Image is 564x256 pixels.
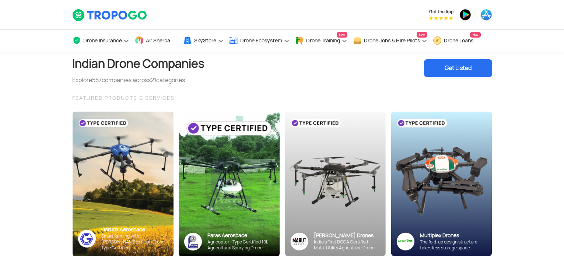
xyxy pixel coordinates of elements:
[429,16,453,20] img: App Raking
[470,32,481,38] span: New
[306,38,340,43] span: Drone Training
[433,30,481,52] a: Drone LoansNew
[78,230,96,248] img: ic_garuda_sky.png
[444,38,473,43] span: Drone Loans
[72,30,129,52] a: Drone Insurance
[184,233,202,250] img: paras-logo-banner.png
[146,38,170,43] span: Air Sherpa
[353,30,427,52] a: Drone Jobs & Hire PilotsNew
[72,76,204,85] div: Explore companies across categories
[101,233,168,251] div: Smart farming with [PERSON_NAME]’s Kisan Drone - Type Certified
[229,30,290,52] a: Drone Ecosystem
[92,76,102,84] span: 557
[337,32,347,38] span: New
[480,9,492,21] img: ic_appstore.png
[151,76,156,84] span: 21
[417,32,427,38] span: New
[72,52,204,76] h1: Indian Drone Companies
[364,38,420,43] span: Drone Jobs & Hire Pilots
[207,232,274,239] div: Paras Aerospace
[72,9,148,21] img: TropoGo Logo
[101,226,168,233] div: Garuda Aerospace
[285,112,386,256] img: bg_marut_sky.png
[396,232,414,250] img: ic_multiplex_sky.png
[429,9,453,15] span: Get the App
[420,232,486,239] div: Multiplex Drones
[424,59,492,77] div: Get Listed
[295,30,347,52] a: Drone TrainingNew
[135,30,178,52] a: Air Sherpa
[240,38,282,43] span: Drone Ecosystem
[83,38,122,43] span: Drone Insurance
[420,239,486,251] div: The fold-up design structure takes less storage space
[72,94,492,102] div: FEATURED PRODUCTS & SERVICES
[183,30,224,52] a: SkyStore
[290,232,308,250] img: Group%2036313.png
[207,239,274,251] div: Agricopter - Type Certified 10L Agricultural Spraying Drone
[314,239,380,251] div: India’s First DGCA Certified Multi-Utility Agriculture Drone
[314,232,380,239] div: [PERSON_NAME] Drones
[194,38,216,43] span: SkyStore
[459,9,471,21] img: ic_playstore.png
